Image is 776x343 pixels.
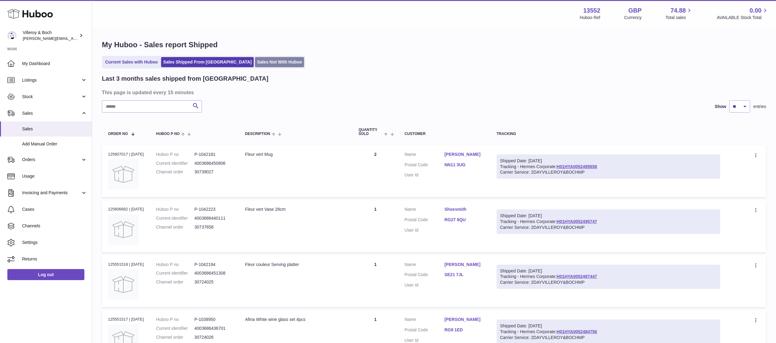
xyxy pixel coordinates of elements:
[497,155,720,179] div: Tracking - Hermes Corporate:
[666,15,693,21] span: Total sales
[715,104,726,110] label: Show
[500,279,717,285] div: Carrier Service: 2DAYVILLEROY&BOCHMP
[353,200,399,252] td: 1
[22,94,81,100] span: Stock
[22,223,87,229] span: Channels
[445,152,485,157] a: [PERSON_NAME]
[405,327,445,334] dt: Postal Code
[156,152,195,157] dt: Huboo P no
[666,6,693,21] a: 74.88 Total sales
[445,327,485,333] a: RG9 1ED
[23,30,78,41] div: Villeroy & Boch
[717,6,769,21] a: 0.00 AVAILABLE Stock Total
[102,75,268,83] h2: Last 3 months sales shipped from [GEOGRAPHIC_DATA]
[108,214,139,245] img: no-photo.jpg
[22,240,87,245] span: Settings
[405,152,445,159] dt: Name
[500,268,717,274] div: Shipped Date: [DATE]
[624,15,642,21] div: Currency
[23,36,156,41] span: [PERSON_NAME][EMAIL_ADDRESS][PERSON_NAME][DOMAIN_NAME]
[156,132,180,136] span: Huboo P no
[195,262,233,268] dd: P-1042194
[353,145,399,197] td: 2
[22,190,81,196] span: Invoicing and Payments
[195,224,233,230] dd: 30737658
[445,272,485,278] a: SE21 7JL
[405,272,445,279] dt: Postal Code
[195,334,233,340] dd: 30724026
[557,164,597,169] a: H01HYA0052495658
[108,269,139,300] img: no-photo.jpg
[405,172,445,178] dt: User Id
[500,169,717,175] div: Carrier Service: 2DAYVILLEROY&BOCHMP
[102,89,765,96] h3: This page is updated every 15 minutes
[156,215,195,221] dt: Current identifier
[445,217,485,223] a: RG27 8QU
[108,262,144,267] div: 125551518 | [DATE]
[156,317,195,322] dt: Huboo P no
[500,225,717,230] div: Carrier Service: 2DAYVILLEROY&BOCHMP
[22,126,87,132] span: Sales
[22,157,81,163] span: Orders
[445,317,485,322] a: [PERSON_NAME]
[161,57,254,67] a: Sales Shipped From [GEOGRAPHIC_DATA]
[22,256,87,262] span: Returns
[156,262,195,268] dt: Huboo P no
[497,132,720,136] div: Tracking
[156,224,195,230] dt: Channel order
[405,262,445,269] dt: Name
[108,206,144,212] div: 125606682 | [DATE]
[103,57,160,67] a: Current Sales with Huboo
[245,152,346,157] div: Fleur vert Mug
[670,6,686,15] span: 74.88
[500,323,717,329] div: Shipped Date: [DATE]
[108,317,144,322] div: 125551517 | [DATE]
[22,141,87,147] span: Add Manual Order
[445,162,485,168] a: NN11 3UG
[195,169,233,175] dd: 30739027
[156,326,195,331] dt: Current identifier
[405,217,445,224] dt: Postal Code
[500,335,717,341] div: Carrier Service: 2DAYVILLEROY&BOCHMP
[195,326,233,331] dd: 4003686436701
[717,15,769,21] span: AVAILABLE Stock Total
[405,162,445,169] dt: Postal Code
[156,206,195,212] dt: Huboo P no
[245,317,346,322] div: Afina White wine glass set 4pcs
[22,206,87,212] span: Cases
[22,77,81,83] span: Listings
[500,213,717,219] div: Shipped Date: [DATE]
[255,57,304,67] a: Sales Not With Huboo
[245,262,346,268] div: Fleur couleur Serving platter
[156,169,195,175] dt: Channel order
[405,132,485,136] div: Customer
[580,15,600,21] div: Huboo Ref
[7,31,17,40] img: trombetta.geri@villeroy-boch.com
[753,104,766,110] span: entries
[500,158,717,164] div: Shipped Date: [DATE]
[445,262,485,268] a: [PERSON_NAME]
[497,265,720,289] div: Tracking - Hermes Corporate:
[195,215,233,221] dd: 4003686440111
[156,160,195,166] dt: Current identifier
[22,110,81,116] span: Sales
[245,132,270,136] span: Description
[405,206,445,214] dt: Name
[195,317,233,322] dd: P-1038950
[497,210,720,234] div: Tracking - Hermes Corporate:
[195,160,233,166] dd: 4003686450806
[195,206,233,212] dd: P-1042223
[405,282,445,288] dt: User Id
[445,206,485,212] a: Shoesmith
[195,152,233,157] dd: P-1042181
[405,227,445,233] dt: User Id
[583,6,600,15] strong: 13552
[245,206,346,212] div: Fleur vert Vase 28cm
[405,317,445,324] dt: Name
[156,334,195,340] dt: Channel order
[750,6,762,15] span: 0.00
[108,159,139,190] img: no-photo.jpg
[557,219,597,224] a: H01HYA0052495747
[7,269,84,280] a: Log out
[195,270,233,276] dd: 4003686451308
